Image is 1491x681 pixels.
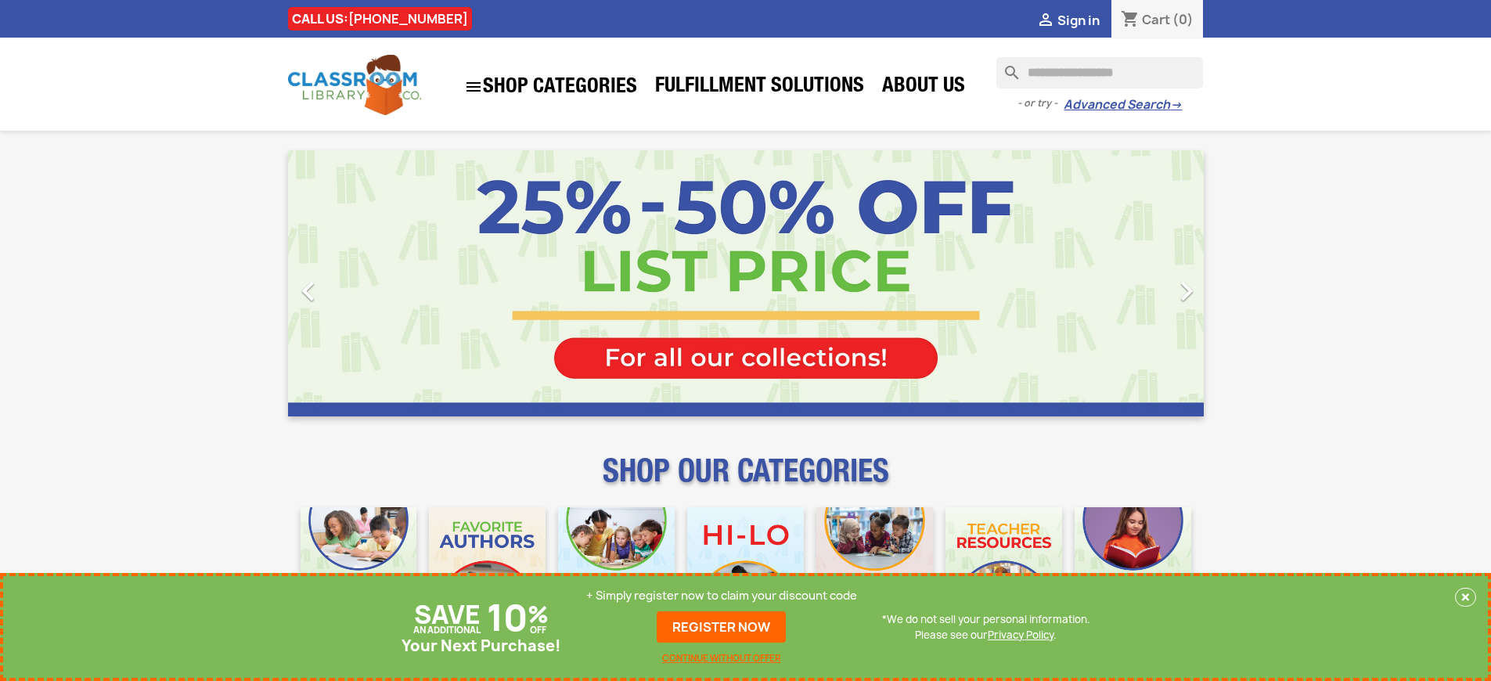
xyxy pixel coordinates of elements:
img: Classroom Library Company [288,55,421,115]
span: → [1170,97,1182,113]
img: CLC_Dyslexia_Mobile.jpg [1075,507,1191,624]
i:  [1036,12,1055,31]
a: About Us [874,72,973,103]
input: Search [996,57,1203,88]
img: CLC_Favorite_Authors_Mobile.jpg [429,507,546,624]
a: [PHONE_NUMBER] [348,10,468,27]
div: CALL US: [288,7,472,31]
img: CLC_Fiction_Nonfiction_Mobile.jpg [816,507,933,624]
i: search [996,57,1015,76]
a: Advanced Search→ [1064,97,1182,113]
img: CLC_Bulk_Mobile.jpg [301,507,417,624]
i:  [1167,272,1206,311]
ul: Carousel container [288,150,1204,416]
span: - or try - [1017,95,1064,111]
span: (0) [1172,11,1194,28]
a: Previous [288,150,426,416]
span: Sign in [1057,12,1100,29]
a: Next [1066,150,1204,416]
a:  Sign in [1036,12,1100,29]
i:  [464,77,483,96]
i:  [289,272,328,311]
i: shopping_cart [1121,11,1140,30]
img: CLC_Phonics_And_Decodables_Mobile.jpg [558,507,675,624]
span: Cart [1142,11,1170,28]
a: Fulfillment Solutions [647,72,872,103]
p: SHOP OUR CATEGORIES [288,467,1204,495]
img: CLC_HiLo_Mobile.jpg [687,507,804,624]
a: SHOP CATEGORIES [456,70,645,104]
img: CLC_Teacher_Resources_Mobile.jpg [945,507,1062,624]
